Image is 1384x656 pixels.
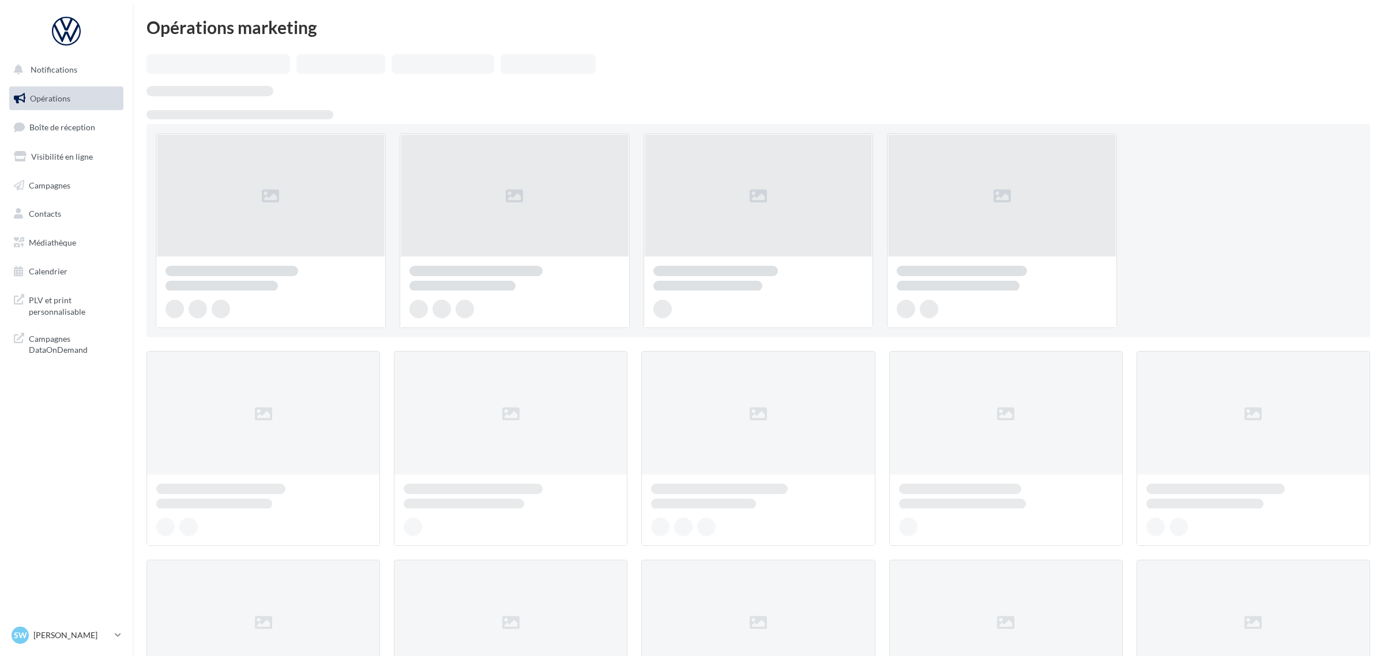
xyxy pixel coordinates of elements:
[9,624,123,646] a: SW [PERSON_NAME]
[29,266,67,276] span: Calendrier
[7,259,126,284] a: Calendrier
[7,326,126,360] a: Campagnes DataOnDemand
[29,292,119,317] span: PLV et print personnalisable
[33,629,110,641] p: [PERSON_NAME]
[7,174,126,198] a: Campagnes
[146,18,1370,36] div: Opérations marketing
[7,58,121,82] button: Notifications
[7,231,126,255] a: Médiathèque
[31,152,93,161] span: Visibilité en ligne
[31,65,77,74] span: Notifications
[7,86,126,111] a: Opérations
[29,180,70,190] span: Campagnes
[7,202,126,226] a: Contacts
[29,209,61,218] span: Contacts
[7,145,126,169] a: Visibilité en ligne
[29,237,76,247] span: Médiathèque
[30,93,70,103] span: Opérations
[7,115,126,140] a: Boîte de réception
[7,288,126,322] a: PLV et print personnalisable
[14,629,27,641] span: SW
[29,331,119,356] span: Campagnes DataOnDemand
[29,122,95,132] span: Boîte de réception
